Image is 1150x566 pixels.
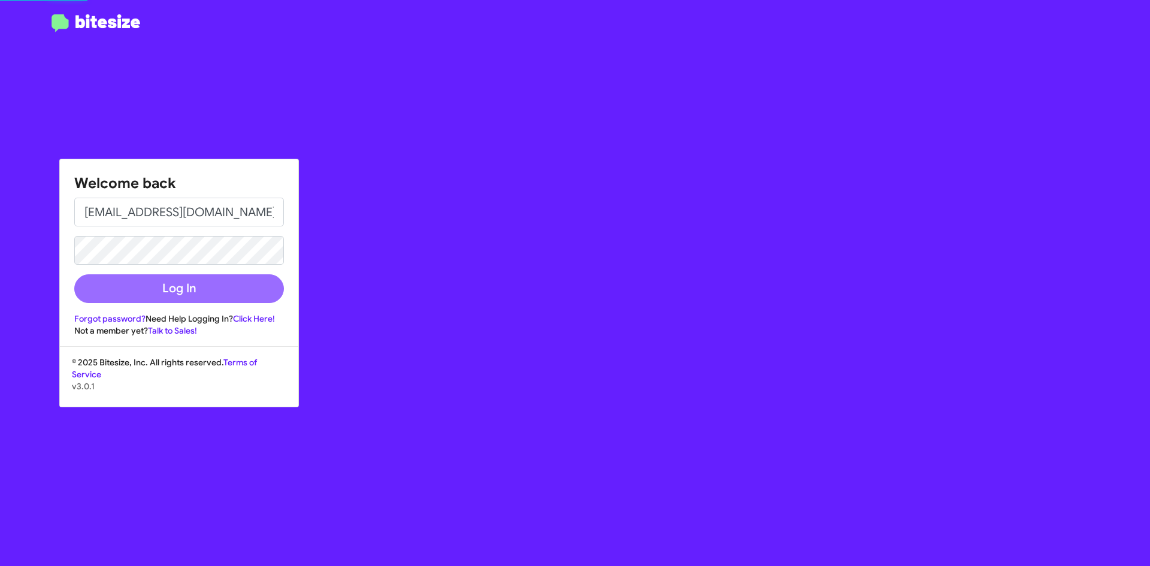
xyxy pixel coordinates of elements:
a: Click Here! [233,313,275,324]
h1: Welcome back [74,174,284,193]
input: Email address [74,198,284,226]
a: Talk to Sales! [148,325,197,336]
div: Need Help Logging In? [74,313,284,325]
div: © 2025 Bitesize, Inc. All rights reserved. [60,356,298,407]
p: v3.0.1 [72,380,286,392]
button: Log In [74,274,284,303]
div: Not a member yet? [74,325,284,337]
a: Forgot password? [74,313,146,324]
